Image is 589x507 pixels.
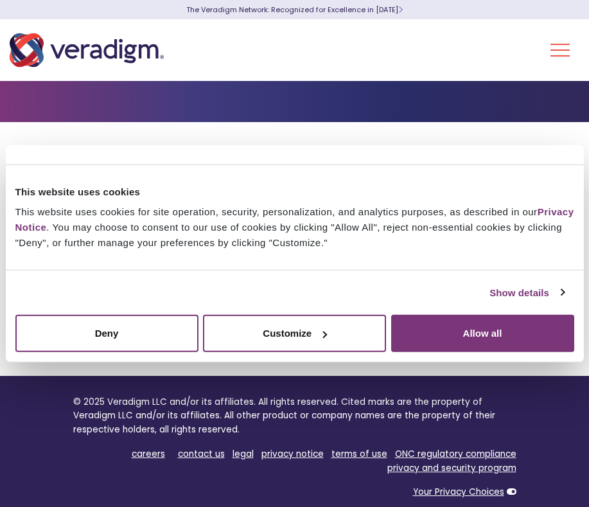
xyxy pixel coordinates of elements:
[413,486,504,498] a: Your Privacy Choices
[331,448,387,460] a: terms of use
[398,4,403,15] span: Learn More
[73,395,516,437] p: © 2025 Veradigm LLC and/or its affiliates. All rights reserved. Cited marks are the property of V...
[387,462,516,474] a: privacy and security program
[186,4,403,15] a: The Veradigm Network: Recognized for Excellence in [DATE]Learn More
[10,29,164,71] img: Veradigm logo
[395,448,516,460] a: ONC regulatory compliance
[203,315,386,352] button: Customize
[391,315,574,352] button: Allow all
[178,448,225,460] a: contact us
[15,184,574,199] div: This website uses cookies
[15,206,574,233] a: Privacy Notice
[233,448,254,460] a: legal
[15,204,574,251] div: This website uses cookies for site operation, security, personalization, and analytics purposes, ...
[261,448,324,460] a: privacy notice
[489,285,564,300] a: Show details
[132,448,165,460] a: careers
[550,33,570,67] button: Toggle Navigation Menu
[15,315,198,352] button: Deny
